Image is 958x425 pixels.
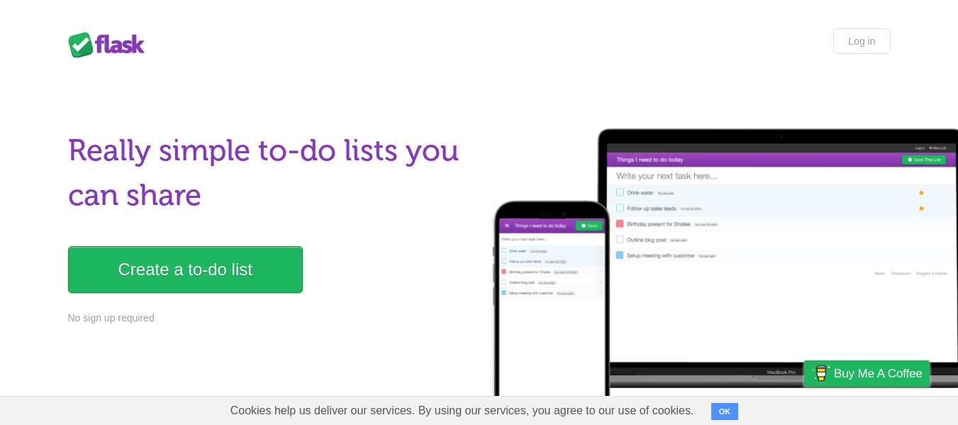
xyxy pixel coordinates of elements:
[834,361,923,386] span: Buy me a coffee
[811,361,830,385] img: Buy me a coffee
[216,397,708,425] span: Cookies help us deliver our services. By using our services, you agree to our use of cookies.
[68,128,471,218] h1: Really simple to-do lists you can share
[68,246,303,293] a: Create a to-do list
[68,32,153,57] div: Flask Lists
[804,360,930,387] a: Buy me a coffee
[833,28,890,54] a: Log in
[711,403,739,420] button: OK
[68,311,471,326] p: No sign up required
